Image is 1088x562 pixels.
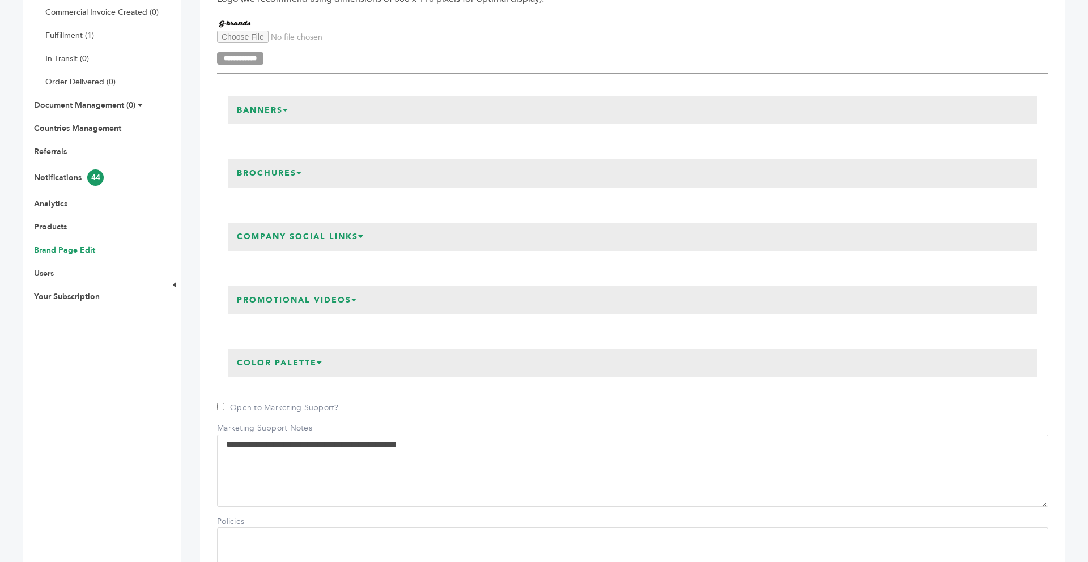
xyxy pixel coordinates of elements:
[34,172,104,183] a: Notifications44
[217,403,224,410] input: Open to Marketing Support?
[34,146,67,157] a: Referrals
[45,7,159,18] a: Commercial Invoice Created (0)
[228,96,297,125] h3: Banners
[34,123,121,134] a: Countries Management
[87,169,104,186] span: 44
[34,245,95,256] a: Brand Page Edit
[34,222,67,232] a: Products
[34,198,67,209] a: Analytics
[217,423,312,434] label: Marketing Support Notes
[228,286,366,314] h3: Promotional Videos
[217,18,251,31] img: G-Brands
[45,30,94,41] a: Fulfillment (1)
[45,76,116,87] a: Order Delivered (0)
[228,223,373,251] h3: Company Social Links
[34,100,135,110] a: Document Management (0)
[34,291,100,302] a: Your Subscription
[45,53,89,64] a: In-Transit (0)
[228,349,331,377] h3: Color Palette
[228,159,311,188] h3: Brochures
[217,402,339,414] label: Open to Marketing Support?
[34,268,54,279] a: Users
[217,516,296,527] label: Policies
